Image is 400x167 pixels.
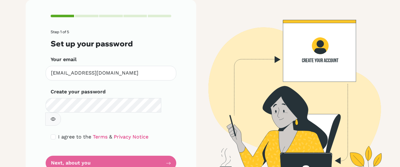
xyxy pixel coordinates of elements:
span: Step 1 of 5 [51,29,69,34]
span: & [109,134,112,140]
h3: Set up your password [51,39,171,48]
a: Terms [93,134,107,140]
label: Create your password [51,88,106,96]
a: Privacy Notice [114,134,148,140]
input: Insert your email* [46,66,176,81]
label: Your email [51,56,77,63]
span: I agree to the [58,134,91,140]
